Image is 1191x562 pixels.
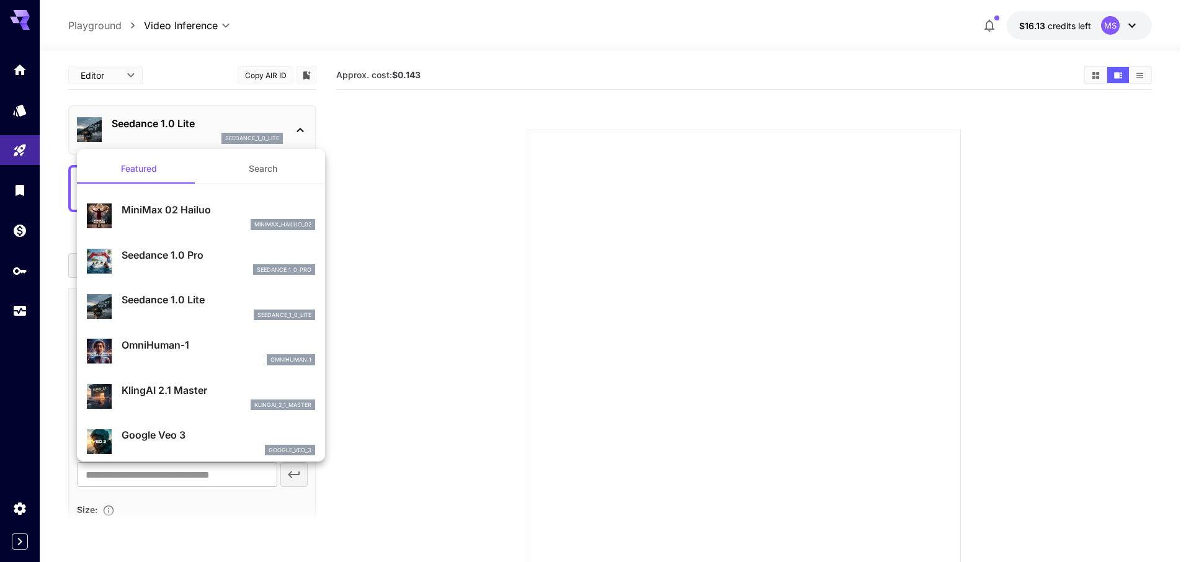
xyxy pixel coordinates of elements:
[87,378,315,416] div: KlingAI 2.1 Masterklingai_2_1_master
[269,446,311,455] p: google_veo_3
[122,383,315,398] p: KlingAI 2.1 Master
[122,248,315,262] p: Seedance 1.0 Pro
[254,401,311,409] p: klingai_2_1_master
[122,292,315,307] p: Seedance 1.0 Lite
[201,154,325,184] button: Search
[122,427,315,442] p: Google Veo 3
[87,422,315,460] div: Google Veo 3google_veo_3
[77,154,201,184] button: Featured
[254,220,311,229] p: minimax_hailuo_02
[87,332,315,370] div: OmniHuman‑1omnihuman_1
[122,337,315,352] p: OmniHuman‑1
[257,265,311,274] p: seedance_1_0_pro
[87,197,315,235] div: MiniMax 02 Hailuominimax_hailuo_02
[122,202,315,217] p: MiniMax 02 Hailuo
[270,355,311,364] p: omnihuman_1
[87,287,315,325] div: Seedance 1.0 Liteseedance_1_0_lite
[257,311,311,319] p: seedance_1_0_lite
[87,243,315,280] div: Seedance 1.0 Proseedance_1_0_pro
